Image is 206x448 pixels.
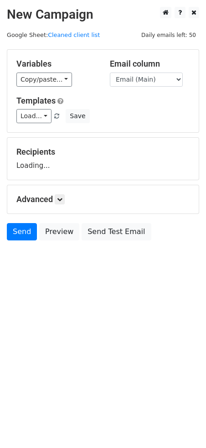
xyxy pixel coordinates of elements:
[7,31,100,38] small: Google Sheet:
[138,30,199,40] span: Daily emails left: 50
[16,96,56,105] a: Templates
[110,59,190,69] h5: Email column
[7,7,199,22] h2: New Campaign
[66,109,89,123] button: Save
[16,109,51,123] a: Load...
[7,223,37,240] a: Send
[16,147,190,171] div: Loading...
[16,147,190,157] h5: Recipients
[16,194,190,204] h5: Advanced
[39,223,79,240] a: Preview
[16,73,72,87] a: Copy/paste...
[138,31,199,38] a: Daily emails left: 50
[82,223,151,240] a: Send Test Email
[16,59,96,69] h5: Variables
[48,31,100,38] a: Cleaned client list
